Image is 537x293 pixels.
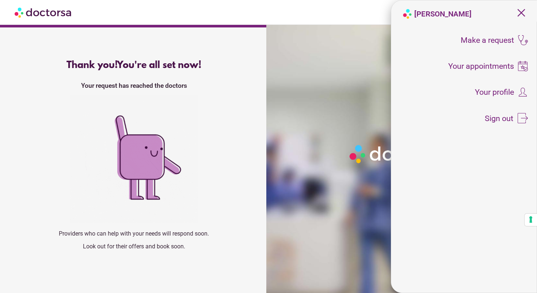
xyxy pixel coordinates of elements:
strong: Your request has reached the doctors [81,82,187,89]
p: Providers who can help with your needs will respond soon. [15,230,252,237]
img: icons8-sign-out-50.png [518,113,528,123]
span: You're all set now! [117,60,201,71]
img: success [70,95,198,223]
span: close [514,6,528,20]
img: Logo-Doctorsa-trans-White-partial-flat.png [347,142,454,166]
button: Your consent preferences for tracking technologies [525,214,537,226]
img: icons8-stethoscope-100.png [518,35,528,45]
span: Sign out [485,114,513,123]
strong: [PERSON_NAME] [414,10,472,18]
img: logo-doctorsa-baloon.png [402,9,412,19]
span: Make a request [461,36,514,44]
p: Look out for their offers and book soon. [15,243,252,250]
div: Thank you! [15,60,252,71]
img: Doctorsa.com [15,4,72,20]
img: icons8-booking-100.png [518,61,528,71]
span: Your profile [475,88,514,96]
span: Your appointments [448,62,514,70]
img: icons8-customer-100.png [518,87,528,97]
